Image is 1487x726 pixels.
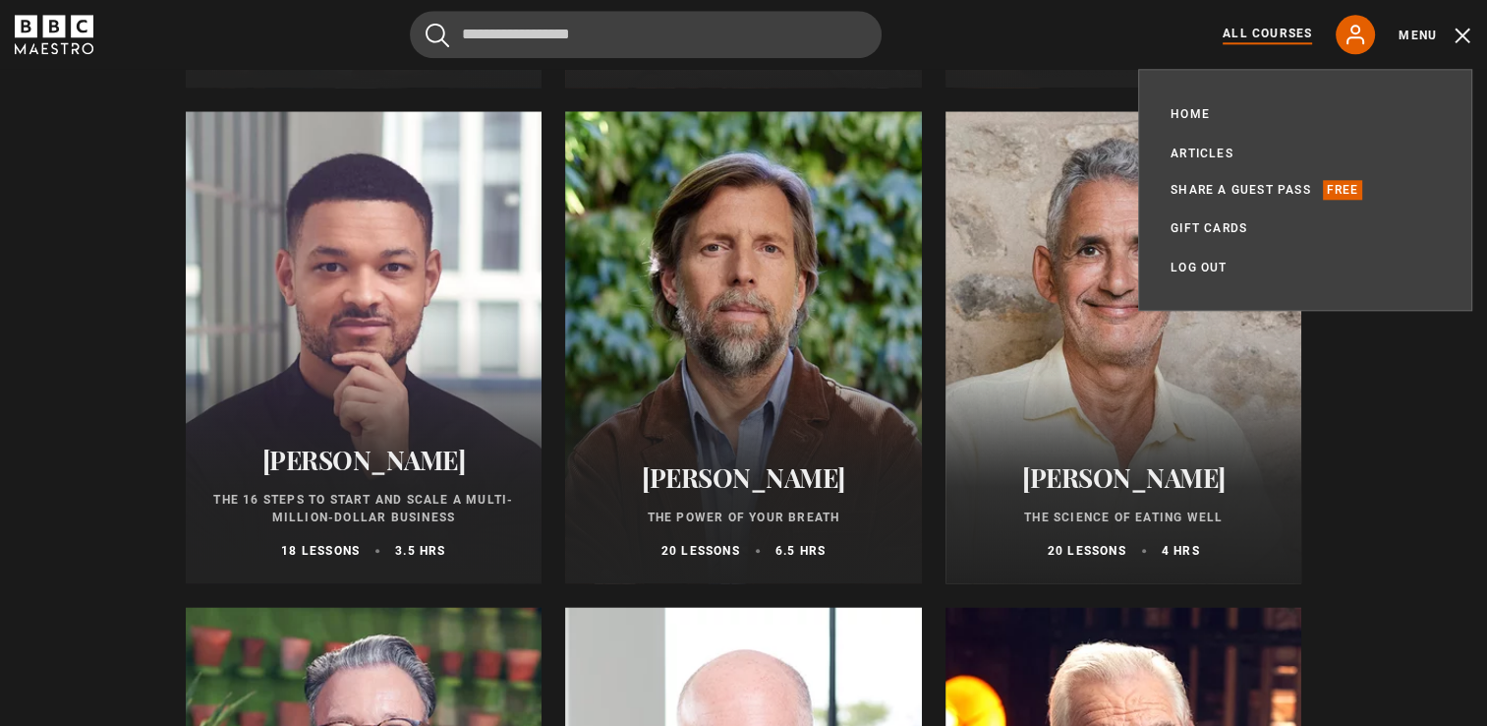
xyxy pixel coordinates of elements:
p: 4 hrs [1162,542,1200,560]
a: Home [1171,104,1210,124]
p: Free [1323,180,1363,200]
h2: [PERSON_NAME] [969,462,1279,493]
a: Gift Cards [1171,218,1247,238]
p: 20 lessons [661,542,740,560]
p: 3.5 hrs [395,542,445,560]
button: Submit the search query [426,23,449,47]
a: [PERSON_NAME] The Power of Your Breath 20 lessons 6.5 hrs [565,111,922,583]
a: Log out [1171,258,1227,277]
button: Toggle navigation [1399,26,1472,45]
p: The Power of Your Breath [589,509,898,526]
p: 20 lessons [1048,542,1126,560]
p: The Science of Eating Well [969,509,1279,526]
a: All Courses [1223,25,1312,44]
a: [PERSON_NAME] The Science of Eating Well 20 lessons 4 hrs [945,111,1302,583]
p: 18 lessons [281,542,360,560]
p: The 16 Steps to Start and Scale a Multi-Million-Dollar Business [209,491,519,526]
input: Search [410,11,882,58]
h2: [PERSON_NAME] [589,462,898,493]
a: Share a guest pass [1171,180,1311,200]
a: [PERSON_NAME] The 16 Steps to Start and Scale a Multi-Million-Dollar Business 18 lessons 3.5 hrs [186,111,543,583]
p: 6.5 hrs [775,542,826,560]
svg: BBC Maestro [15,15,93,54]
a: Articles [1171,144,1233,163]
h2: [PERSON_NAME] [209,445,519,475]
